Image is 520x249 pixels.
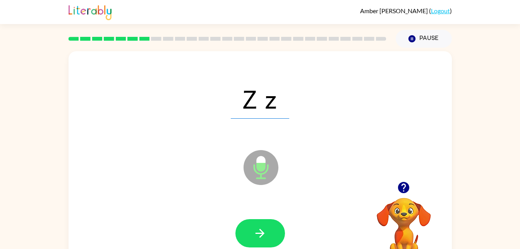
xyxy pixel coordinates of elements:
button: Pause [396,30,452,48]
a: Logout [431,7,450,14]
div: ( ) [360,7,452,14]
span: Amber [PERSON_NAME] [360,7,429,14]
span: Z z [231,78,289,119]
img: Literably [69,3,112,20]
